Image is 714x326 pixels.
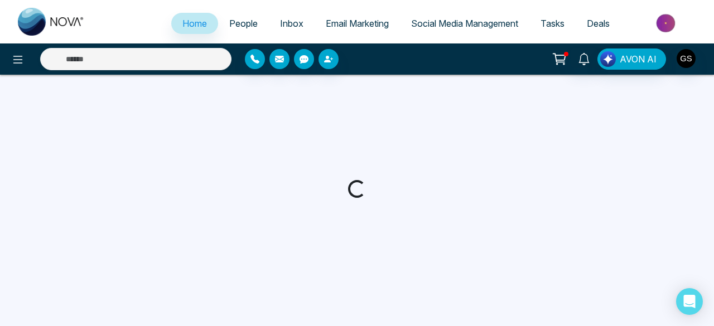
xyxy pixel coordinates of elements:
a: Email Marketing [315,13,400,34]
div: Open Intercom Messenger [676,288,703,315]
a: Deals [576,13,621,34]
a: People [218,13,269,34]
span: People [229,18,258,29]
img: Market-place.gif [626,11,707,36]
img: Lead Flow [600,51,616,67]
span: Inbox [280,18,303,29]
a: Tasks [529,13,576,34]
img: Nova CRM Logo [18,8,85,36]
span: Home [182,18,207,29]
span: AVON AI [620,52,657,66]
span: Email Marketing [326,18,389,29]
a: Social Media Management [400,13,529,34]
button: AVON AI [597,48,666,70]
span: Tasks [541,18,565,29]
img: User Avatar [677,49,696,68]
span: Deals [587,18,610,29]
a: Inbox [269,13,315,34]
span: Social Media Management [411,18,518,29]
a: Home [171,13,218,34]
